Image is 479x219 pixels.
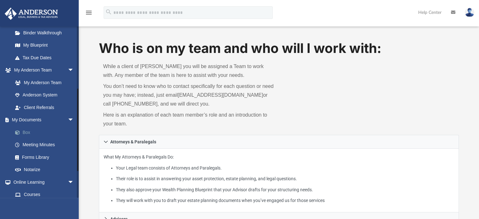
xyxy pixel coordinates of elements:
[465,8,474,17] img: User Pic
[9,139,83,151] a: Meeting Minutes
[99,39,459,58] h1: Who is on my team and who will I work with:
[4,114,83,126] a: My Documentsarrow_drop_down
[103,111,275,128] p: Here is an explanation of each team member’s role and an introduction to your team.
[9,26,83,39] a: Binder Walkthrough
[3,8,60,20] img: Anderson Advisors Platinum Portal
[68,176,80,189] span: arrow_drop_down
[9,164,83,176] a: Notarize
[9,39,80,52] a: My Blueprint
[116,164,454,172] li: Your Legal team consists of Attorneys and Paralegals.
[85,9,93,16] i: menu
[9,126,83,139] a: Box
[85,12,93,16] a: menu
[9,101,80,114] a: Client Referrals
[9,151,80,164] a: Forms Library
[4,176,80,188] a: Online Learningarrow_drop_down
[99,135,459,149] a: Attorneys & Paralegals
[116,186,454,194] li: They also approve your Wealth Planning Blueprint that your Advisor drafts for your structuring ne...
[105,9,112,15] i: search
[9,188,80,201] a: Courses
[178,92,263,98] a: [EMAIL_ADDRESS][DOMAIN_NAME]
[116,197,454,205] li: They will work with you to draft your estate planning documents when you’ve engaged us for those ...
[9,76,77,89] a: My Anderson Team
[68,64,80,77] span: arrow_drop_down
[116,175,454,183] li: Their role is to assist in answering your asset protection, estate planning, and legal questions.
[104,153,454,205] p: What My Attorneys & Paralegals Do:
[110,140,156,144] span: Attorneys & Paralegals
[9,89,80,101] a: Anderson System
[68,114,80,127] span: arrow_drop_down
[4,64,80,77] a: My Anderson Teamarrow_drop_down
[9,51,83,64] a: Tax Due Dates
[103,62,275,80] p: While a client of [PERSON_NAME] you will be assigned a Team to work with. Any member of the team ...
[103,82,275,108] p: You don’t need to know who to contact specifically for each question or need you may have; instea...
[99,149,459,213] div: Attorneys & Paralegals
